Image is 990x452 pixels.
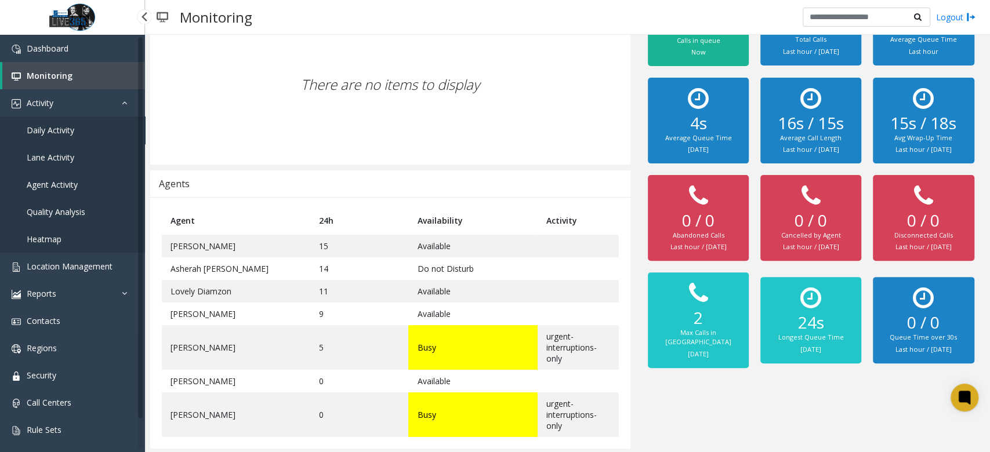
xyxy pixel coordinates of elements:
[162,235,310,257] td: [PERSON_NAME]
[12,263,21,272] img: 'icon'
[772,133,850,143] div: Average Call Length
[27,179,78,190] span: Agent Activity
[408,235,537,257] td: Available
[162,280,310,302] td: Lovely Diamzon
[162,206,310,235] th: Agent
[310,302,408,325] td: 9
[162,257,310,280] td: Asherah [PERSON_NAME]
[783,47,839,56] small: Last hour / [DATE]
[27,125,74,136] span: Daily Activity
[12,371,21,381] img: 'icon'
[659,36,738,46] div: Calls in queue
[27,152,74,163] span: Lane Activity
[162,16,619,153] div: There are no items to display
[408,257,537,280] td: Do not Disturb
[310,370,408,392] td: 0
[310,235,408,257] td: 15
[12,72,21,81] img: 'icon'
[659,133,738,143] div: Average Queue Time
[408,280,537,302] td: Available
[895,145,952,154] small: Last hour / [DATE]
[884,211,963,231] h2: 0 / 0
[800,345,821,353] small: [DATE]
[408,325,537,370] td: Busy
[162,370,310,392] td: [PERSON_NAME]
[659,114,738,133] h2: 4s
[772,35,850,45] div: Total Calls
[772,231,850,240] div: Cancelled by Agent
[408,302,537,325] td: Available
[159,176,190,191] div: Agents
[2,62,145,89] a: Monitoring
[27,397,71,408] span: Call Centers
[659,308,738,328] h2: 2
[408,370,537,392] td: Available
[162,392,310,437] td: [PERSON_NAME]
[884,133,963,143] div: Avg Wrap-Up Time
[936,11,976,23] a: Logout
[783,145,839,154] small: Last hour / [DATE]
[772,313,850,333] h2: 24s
[884,333,963,342] div: Queue Time over 30s
[688,145,709,154] small: [DATE]
[884,313,963,333] h2: 0 / 0
[27,234,61,245] span: Heatmap
[27,97,53,108] span: Activity
[909,47,938,56] small: Last hour
[688,349,709,358] small: [DATE]
[27,424,61,435] span: Rule Sets
[783,242,839,251] small: Last hour / [DATE]
[884,35,963,45] div: Average Queue Time
[12,317,21,326] img: 'icon'
[538,392,619,437] td: urgent-interruptions-only
[538,206,619,235] th: Activity
[659,211,738,231] h2: 0 / 0
[157,3,168,31] img: pageIcon
[659,231,738,240] div: Abandoned Calls
[310,206,408,235] th: 24h
[310,280,408,302] td: 11
[408,206,537,235] th: Availability
[408,392,537,437] td: Busy
[12,99,21,108] img: 'icon'
[772,114,850,133] h2: 16s / 15s
[174,3,258,31] h3: Monitoring
[27,43,68,54] span: Dashboard
[27,206,85,217] span: Quality Analysis
[27,342,57,353] span: Regions
[772,333,850,342] div: Longest Queue Time
[12,45,21,54] img: 'icon'
[966,11,976,23] img: logout
[310,325,408,370] td: 5
[162,325,310,370] td: [PERSON_NAME]
[310,392,408,437] td: 0
[538,325,619,370] td: urgent-interruptions-only
[895,345,952,353] small: Last hour / [DATE]
[27,70,72,81] span: Monitoring
[12,290,21,299] img: 'icon'
[27,288,56,299] span: Reports
[659,328,738,347] div: Max Calls in [GEOGRAPHIC_DATA]
[670,242,726,251] small: Last hour / [DATE]
[884,231,963,240] div: Disconnected Calls
[162,302,310,325] td: [PERSON_NAME]
[310,257,408,280] td: 14
[895,242,952,251] small: Last hour / [DATE]
[27,370,56,381] span: Security
[884,114,963,133] h2: 15s / 18s
[27,315,60,326] span: Contacts
[12,399,21,408] img: 'icon'
[691,48,705,56] small: Now
[12,344,21,353] img: 'icon'
[27,261,113,272] span: Location Management
[12,426,21,435] img: 'icon'
[772,211,850,231] h2: 0 / 0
